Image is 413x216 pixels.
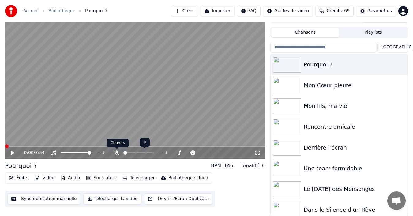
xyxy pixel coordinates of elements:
[304,60,405,69] div: Pourquoi ?
[304,164,405,173] div: Une team formidable
[315,6,354,17] button: Crédits69
[23,8,39,14] a: Accueil
[344,8,350,14] span: 69
[237,6,261,17] button: FAQ
[211,162,221,169] div: BPM
[304,185,405,193] div: Le [DATE] des Mensonges
[356,6,396,17] button: Paramètres
[107,139,129,147] div: Chœurs
[85,8,107,14] span: Pourquoi ?
[120,174,157,182] button: Télécharger
[339,28,407,37] button: Playlists
[304,206,405,214] div: Dans le Silence d'un Rêve
[140,138,150,147] div: 0
[168,175,208,181] div: Bibliothèque cloud
[367,8,392,14] div: Paramètres
[327,8,342,14] span: Crédits
[304,102,405,110] div: Mon fils, ma vie
[387,191,406,210] div: Ouvrir le chat
[84,174,119,182] button: Sous-titres
[5,161,37,170] div: Pourquoi ?
[58,174,83,182] button: Audio
[48,8,75,14] a: Bibliothèque
[24,150,39,156] div: /
[83,193,142,204] button: Télécharger la vidéo
[304,81,405,90] div: Mon Cœur pleure
[7,193,81,204] button: Synchronisation manuelle
[224,162,233,169] div: 146
[262,162,265,169] div: C
[241,162,260,169] div: Tonalité
[201,6,235,17] button: Importer
[32,174,57,182] button: Vidéo
[171,6,198,17] button: Créer
[23,8,107,14] nav: breadcrumb
[304,123,405,131] div: Rencontre amicale
[263,6,313,17] button: Guides de vidéo
[144,193,213,204] button: Ouvrir l'Ecran Duplicata
[24,150,33,156] span: 0:00
[35,150,45,156] span: 3:54
[6,174,31,182] button: Éditer
[304,143,405,152] div: Derrière l’écran
[5,5,17,17] img: youka
[271,28,339,37] button: Chansons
